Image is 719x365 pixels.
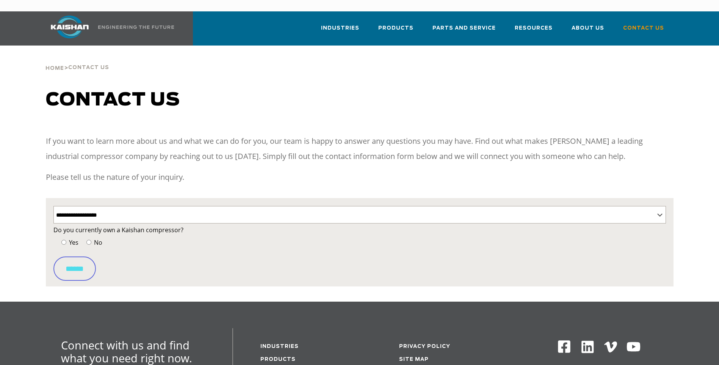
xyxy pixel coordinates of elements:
[432,24,496,33] span: Parts and Service
[46,134,674,164] p: If you want to learn more about us and what we can do for you, our team is happy to answer any qu...
[53,225,666,235] label: Do you currently own a Kaishan compressor?
[86,240,91,245] input: No
[626,340,641,354] img: Youtube
[515,18,553,44] a: Resources
[41,16,98,38] img: kaishan logo
[98,25,174,29] img: Engineering the future
[623,24,664,33] span: Contact Us
[623,18,664,44] a: Contact Us
[515,24,553,33] span: Resources
[572,18,604,44] a: About Us
[378,24,414,33] span: Products
[321,24,359,33] span: Industries
[321,18,359,44] a: Industries
[53,225,666,281] form: Contact form
[399,357,429,362] a: Site Map
[399,344,450,349] a: Privacy Policy
[378,18,414,44] a: Products
[580,340,595,354] img: Linkedin
[260,357,296,362] a: Products
[604,341,617,352] img: Vimeo
[68,65,109,70] span: Contact Us
[260,344,299,349] a: Industries
[557,340,571,354] img: Facebook
[92,238,102,247] span: No
[41,11,175,46] a: Kaishan USA
[45,46,109,74] div: >
[432,18,496,44] a: Parts and Service
[61,240,66,245] input: Yes
[67,238,78,247] span: Yes
[45,65,64,71] a: Home
[572,24,604,33] span: About Us
[46,91,180,109] span: Contact us
[45,66,64,71] span: Home
[46,170,674,185] p: Please tell us the nature of your inquiry.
